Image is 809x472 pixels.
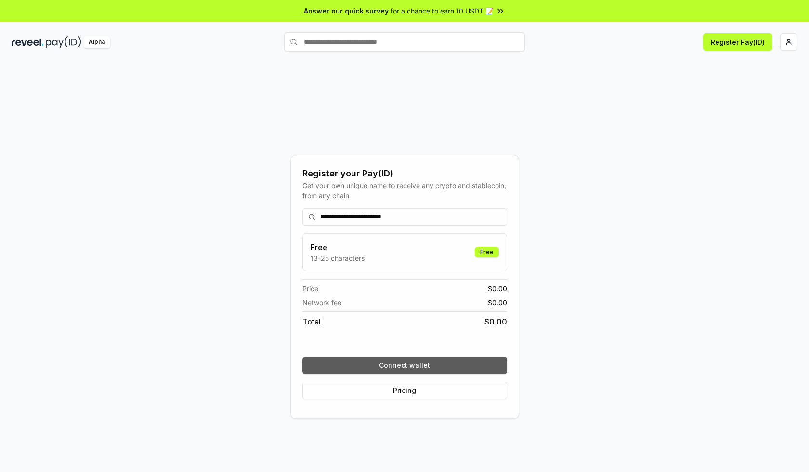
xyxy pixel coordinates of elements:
button: Connect wallet [302,357,507,374]
div: Get your own unique name to receive any crypto and stablecoin, from any chain [302,180,507,201]
p: 13-25 characters [311,253,365,263]
div: Alpha [83,36,110,48]
h3: Free [311,242,365,253]
button: Register Pay(ID) [703,33,772,51]
button: Pricing [302,382,507,399]
img: pay_id [46,36,81,48]
span: $ 0.00 [488,283,507,294]
span: Price [302,283,318,294]
span: $ 0.00 [488,297,507,308]
span: Total [302,316,321,327]
img: reveel_dark [12,36,44,48]
span: Network fee [302,297,341,308]
span: $ 0.00 [484,316,507,327]
span: for a chance to earn 10 USDT 📝 [391,6,494,16]
div: Register your Pay(ID) [302,167,507,180]
div: Free [475,247,499,257]
span: Answer our quick survey [304,6,389,16]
